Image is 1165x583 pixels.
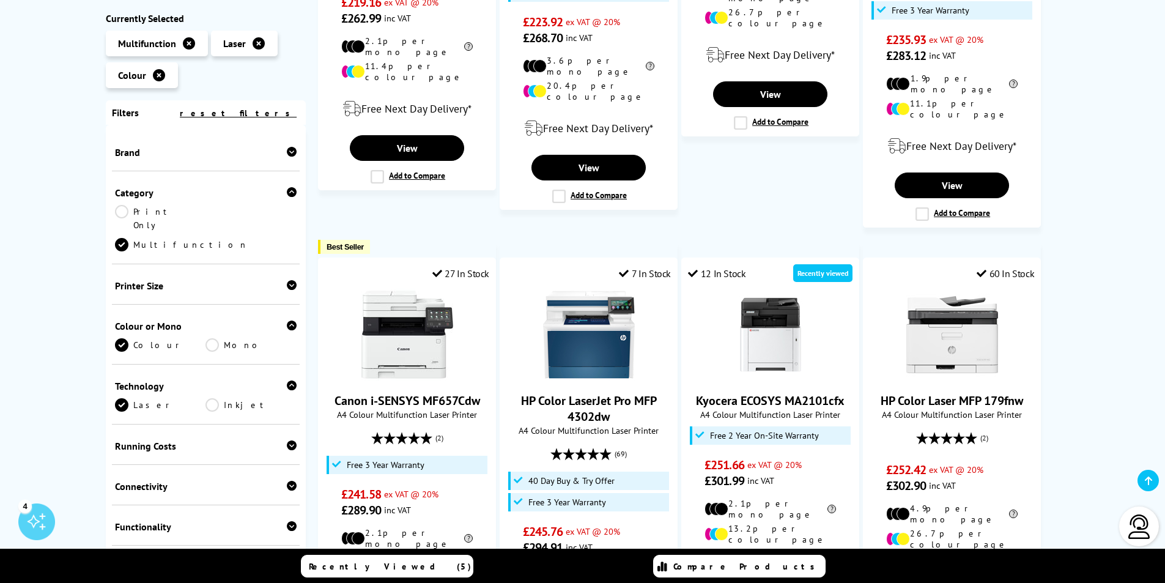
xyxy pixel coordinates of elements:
span: inc VAT [566,541,593,553]
div: modal_delivery [325,92,489,126]
span: ex VAT @ 20% [566,16,620,28]
span: £223.92 [523,14,563,30]
span: Free 3 Year Warranty [347,460,424,470]
div: Brand [115,146,297,158]
label: Add to Compare [915,207,990,221]
span: 40 Day Buy & Try Offer [528,476,615,486]
span: ex VAT @ 20% [929,464,983,475]
a: HP Color LaserJet Pro MFP 4302dw [543,371,635,383]
div: Technology [115,380,297,392]
span: ex VAT @ 20% [566,525,620,537]
div: 27 In Stock [432,267,489,280]
span: (2) [980,426,988,450]
span: £262.99 [341,10,381,26]
a: HP Color Laser MFP 179fnw [906,371,998,383]
a: Recently Viewed (5) [301,555,473,577]
span: Free 2 Year On-Site Warranty [710,431,819,440]
button: Best Seller [318,240,370,254]
a: HP Color Laser MFP 179fnw [881,393,1023,409]
div: Printer Size [115,280,297,292]
span: Multifunction [118,37,176,50]
a: HP Color LaserJet Pro MFP 4302dw [521,393,657,425]
a: View [895,173,1008,198]
li: 11.1p per colour page [886,98,1018,120]
span: £283.12 [886,48,926,64]
span: inc VAT [747,475,774,486]
span: Best Seller [327,242,364,251]
span: Recently Viewed (5) [309,561,472,572]
span: Filters [112,106,139,119]
a: reset filters [180,108,297,119]
span: £301.99 [705,473,744,489]
span: £251.66 [705,457,744,473]
a: View [713,81,827,107]
span: inc VAT [384,504,411,516]
a: Mono [205,338,297,352]
span: inc VAT [384,12,411,24]
li: 13.2p per colour page [705,523,836,545]
span: Free 3 Year Warranty [892,6,969,15]
a: Multifunction [115,238,248,251]
span: £241.58 [341,486,381,502]
span: Laser [223,37,246,50]
span: (69) [615,442,627,466]
img: HP Color Laser MFP 179fnw [906,289,998,381]
img: Canon i-SENSYS MF657Cdw [361,289,453,381]
div: Connectivity [115,480,297,492]
a: Kyocera ECOSYS MA2101cfx [696,393,845,409]
span: A4 Colour Multifunction Laser Printer [870,409,1034,420]
span: Compare Products [673,561,821,572]
span: Free 3 Year Warranty [528,497,606,507]
li: 2.1p per mono page [341,35,473,58]
label: Add to Compare [371,170,445,184]
span: Colour [118,69,146,81]
div: 4 [18,499,32,513]
div: Colour or Mono [115,320,297,332]
span: £235.93 [886,32,926,48]
span: inc VAT [929,480,956,491]
label: Add to Compare [552,190,627,203]
div: Category [115,187,297,199]
span: inc VAT [566,32,593,43]
a: View [350,135,464,161]
div: Currently Selected [106,12,306,24]
span: £302.90 [886,478,926,494]
li: 11.4p per colour page [341,61,473,83]
div: Running Costs [115,440,297,452]
img: Kyocera ECOSYS MA2101cfx [725,289,816,381]
li: 1.9p per mono page [886,73,1018,95]
span: £252.42 [886,462,926,478]
label: Add to Compare [734,116,808,130]
li: 2.1p per mono page [705,498,836,520]
a: Kyocera ECOSYS MA2101cfx [725,371,816,383]
li: 20.4p per colour page [523,80,654,102]
div: 60 In Stock [977,267,1034,280]
span: inc VAT [929,50,956,61]
a: Canon i-SENSYS MF657Cdw [335,393,480,409]
span: A4 Colour Multifunction Laser Printer [506,425,671,436]
div: modal_delivery [506,111,671,146]
span: £245.76 [523,524,563,540]
a: Laser [115,398,206,412]
div: Recently viewed [793,264,852,282]
span: £289.90 [341,502,381,518]
div: modal_delivery [870,129,1034,163]
div: Functionality [115,521,297,533]
li: 4.9p per mono page [886,503,1018,525]
a: Colour [115,338,206,352]
span: £268.70 [523,30,563,46]
div: 7 In Stock [619,267,671,280]
a: Compare Products [653,555,826,577]
span: £294.91 [523,540,563,555]
a: Inkjet [205,398,297,412]
img: user-headset-light.svg [1127,514,1152,539]
span: (2) [435,426,443,450]
span: ex VAT @ 20% [747,459,802,470]
span: ex VAT @ 20% [384,488,438,500]
a: Canon i-SENSYS MF657Cdw [361,371,453,383]
img: HP Color LaserJet Pro MFP 4302dw [543,289,635,381]
li: 26.7p per colour page [886,528,1018,550]
a: Print Only [115,205,206,232]
li: 3.6p per mono page [523,55,654,77]
div: modal_delivery [688,38,852,72]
